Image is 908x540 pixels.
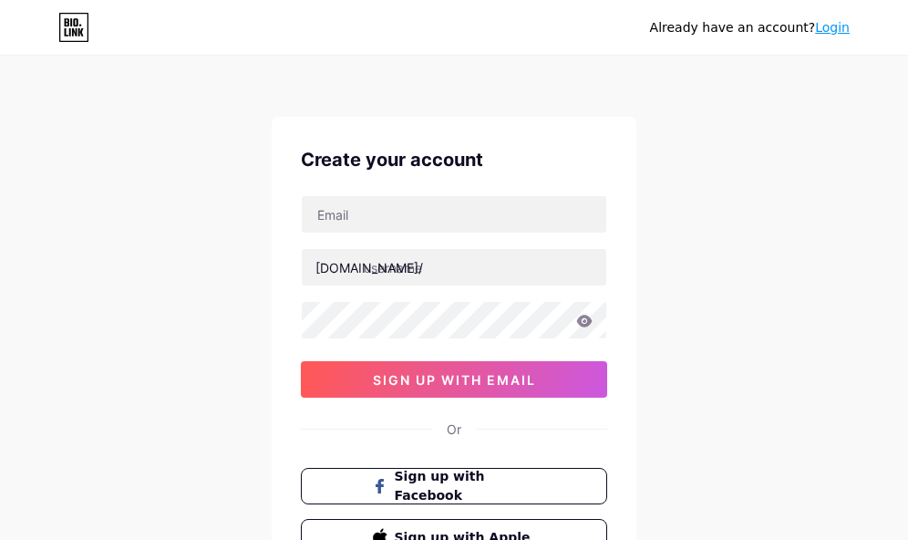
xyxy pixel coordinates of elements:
[650,18,850,37] div: Already have an account?
[315,258,423,277] div: [DOMAIN_NAME]/
[301,146,607,173] div: Create your account
[301,468,607,504] button: Sign up with Facebook
[301,361,607,398] button: sign up with email
[302,249,606,286] input: username
[302,196,606,233] input: Email
[815,20,850,35] a: Login
[395,467,536,505] span: Sign up with Facebook
[373,372,536,388] span: sign up with email
[447,420,461,439] div: Or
